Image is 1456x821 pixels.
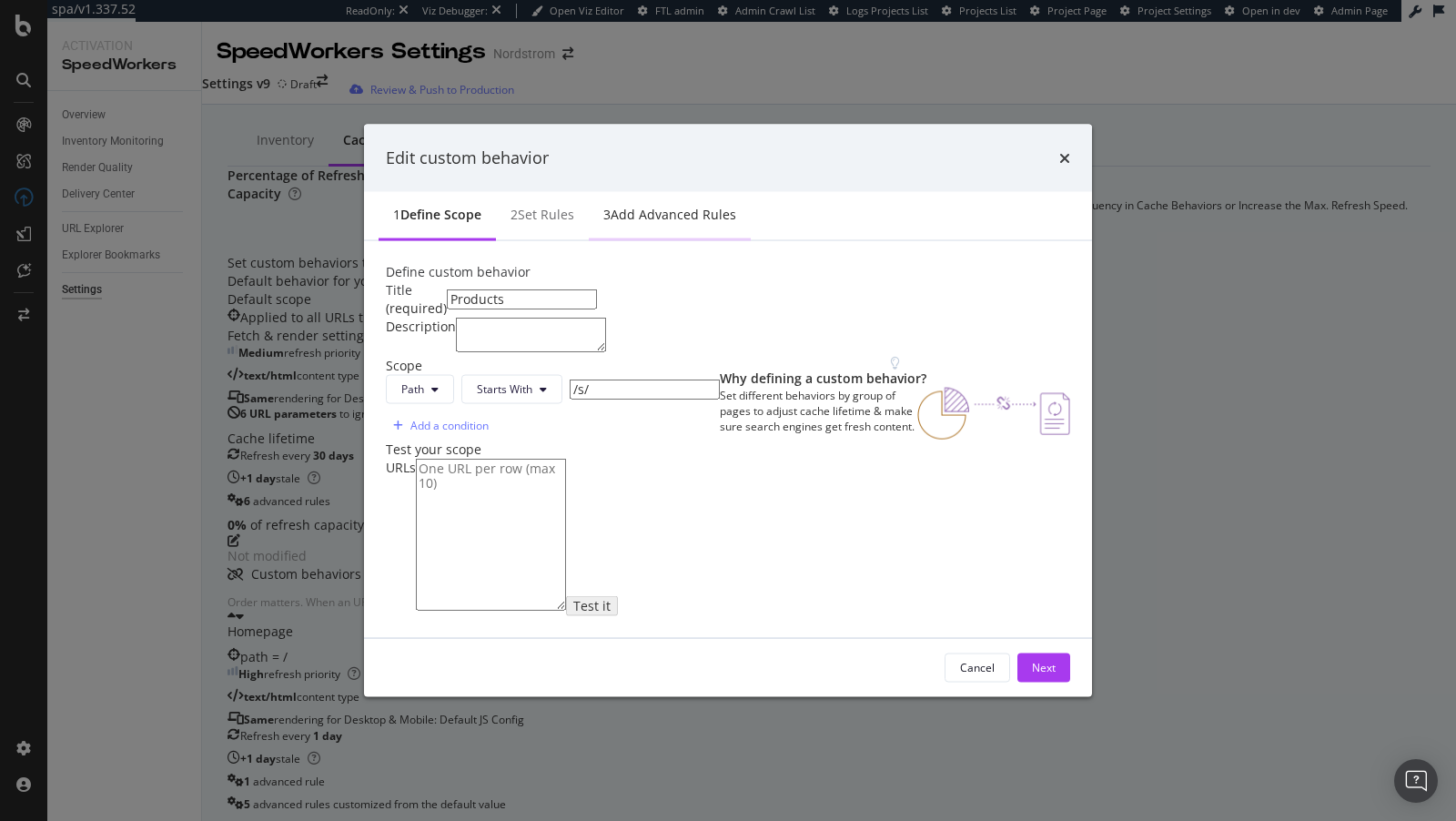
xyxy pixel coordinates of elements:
[386,317,456,356] div: Description
[1032,660,1056,675] div: Next
[1059,147,1070,170] div: times
[386,458,416,615] div: URLs
[386,410,489,440] button: Add a condition
[603,205,611,223] div: 3
[386,262,1070,280] div: Define custom behavior
[386,147,549,170] div: Edit custom behavior
[400,205,481,223] div: Define scope
[386,280,447,299] div: Title
[364,125,1092,697] div: modal
[477,381,532,397] span: Starts With
[960,660,995,675] div: Cancel
[410,418,489,433] div: Add a condition
[611,205,736,223] div: Add advanced rules
[393,205,400,223] div: 1
[720,387,917,440] div: Set different behaviors by group of pages to adjust cache lifetime & make sure search engines get...
[386,374,454,403] button: Path
[1394,759,1438,803] div: Open Intercom Messenger
[386,299,447,317] div: (required)
[573,598,611,613] div: Test it
[518,205,574,223] div: Set rules
[511,205,518,223] div: 2
[386,356,720,374] div: Scope
[401,381,424,397] span: Path
[917,387,1070,440] img: DEDJSpvk.png
[1017,653,1070,682] button: Next
[720,369,1070,387] div: Why defining a custom behavior?
[386,440,1070,458] div: Test your scope
[566,595,618,615] button: Test it
[461,374,562,403] button: Starts With
[945,653,1010,682] button: Cancel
